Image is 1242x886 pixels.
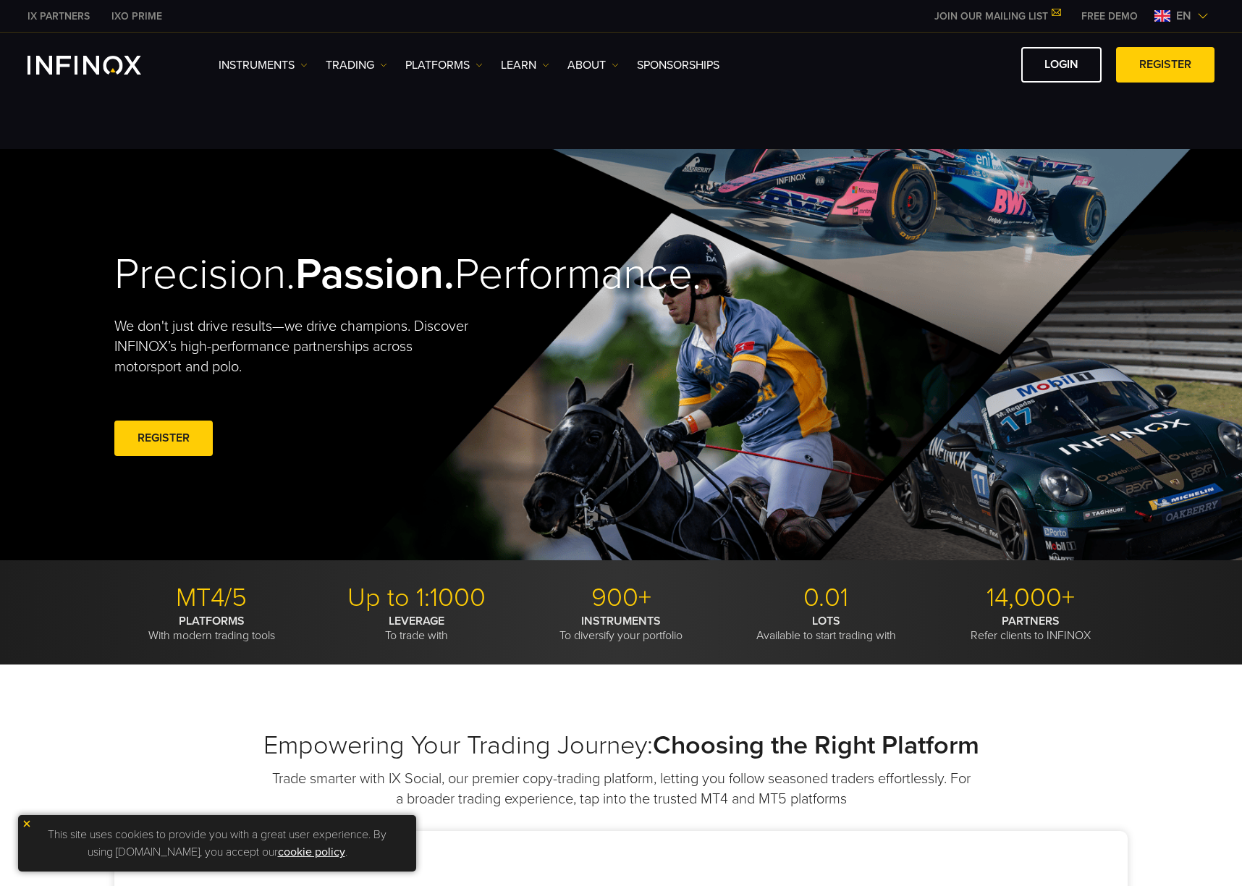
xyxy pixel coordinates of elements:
strong: Passion. [295,248,455,300]
a: INFINOX [101,9,173,24]
p: Refer clients to INFINOX [934,614,1128,643]
p: To diversify your portfolio [524,614,718,643]
a: SPONSORSHIPS [637,56,719,74]
p: To trade with [319,614,513,643]
a: PLATFORMS [405,56,483,74]
strong: Choosing the Right Platform [653,730,979,761]
p: MT4/5 [114,582,308,614]
h2: Empowering Your Trading Journey: [114,730,1128,761]
a: LOGIN [1021,47,1102,83]
p: 14,000+ [934,582,1128,614]
a: JOIN OUR MAILING LIST [924,10,1070,22]
span: en [1170,7,1197,25]
a: Learn [501,56,549,74]
strong: LOTS [812,614,840,628]
p: Trade smarter with IX Social, our premier copy-trading platform, letting you follow seasoned trad... [270,769,972,809]
a: REGISTER [1116,47,1214,83]
strong: INSTRUMENTS [581,614,661,628]
p: Available to start trading with [729,614,923,643]
a: INFINOX [17,9,101,24]
strong: PARTNERS [1002,614,1060,628]
a: Instruments [219,56,308,74]
p: 900+ [524,582,718,614]
a: cookie policy [278,845,345,859]
p: 0.01 [729,582,923,614]
a: ABOUT [567,56,619,74]
p: With modern trading tools [114,614,308,643]
a: INFINOX MENU [1070,9,1149,24]
strong: LEVERAGE [389,614,444,628]
a: INFINOX Logo [28,56,175,75]
a: TRADING [326,56,387,74]
p: This site uses cookies to provide you with a great user experience. By using [DOMAIN_NAME], you a... [25,822,409,864]
h2: Precision. Performance. [114,248,570,301]
p: We don't just drive results—we drive champions. Discover INFINOX’s high-performance partnerships ... [114,316,479,377]
a: REGISTER [114,421,213,456]
img: yellow close icon [22,819,32,829]
p: Up to 1:1000 [319,582,513,614]
strong: PLATFORMS [179,614,245,628]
